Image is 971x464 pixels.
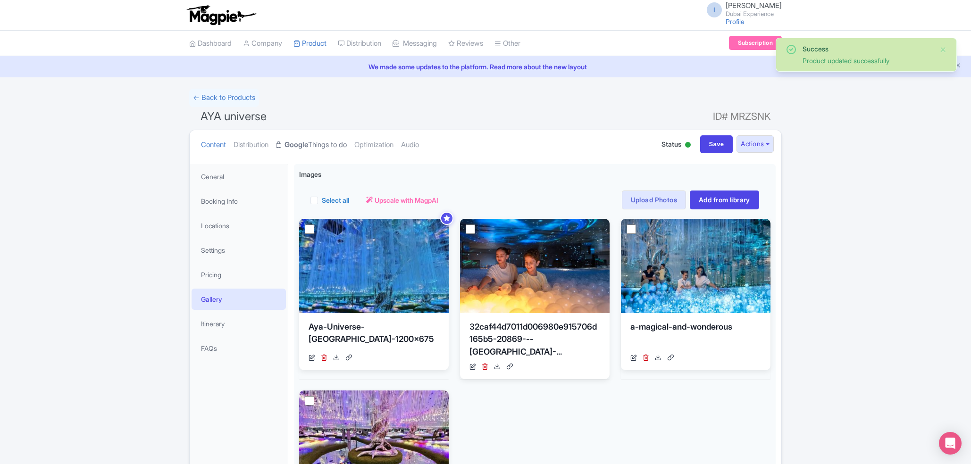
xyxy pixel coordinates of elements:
a: Distribution [234,130,268,160]
button: Close announcement [954,61,962,72]
img: logo-ab69f6fb50320c5b225c76a69d11143b.png [184,5,258,25]
a: Itinerary [192,313,286,334]
a: Gallery [192,289,286,310]
div: 32caf44d7011d006980e915706d165b5-20869---[GEOGRAPHIC_DATA]-... [469,321,600,358]
div: Aya-Universe-[GEOGRAPHIC_DATA]-1200x675 [309,321,439,349]
a: Audio [401,130,419,160]
input: Save [700,135,733,153]
div: Open Intercom Messenger [939,432,962,455]
a: Booking Info [192,191,286,212]
label: Select all [322,195,349,205]
a: Subscription [729,36,782,50]
a: Settings [192,240,286,261]
small: Dubai Experience [726,11,782,17]
a: Messaging [393,31,437,57]
a: Other [494,31,520,57]
a: I [PERSON_NAME] Dubai Experience [701,2,782,17]
div: Success [803,44,932,54]
a: Company [243,31,282,57]
a: We made some updates to the platform. Read more about the new layout [6,62,965,72]
div: Active [683,138,693,153]
span: ID# MRZSNK [713,107,770,126]
a: Pricing [192,264,286,285]
a: Optimization [354,130,393,160]
span: Status [661,139,681,149]
span: I [707,2,722,17]
a: Add from library [690,191,759,209]
span: [PERSON_NAME] [726,1,782,10]
a: GoogleThings to do [276,130,347,160]
a: Upload Photos [622,191,686,209]
a: Content [201,130,226,160]
a: Locations [192,215,286,236]
span: AYA universe [201,109,267,123]
a: Distribution [338,31,381,57]
a: ← Back to Products [189,89,259,107]
a: Dashboard [189,31,232,57]
a: Product [293,31,326,57]
button: Actions [737,135,774,153]
span: Upscale with MagpAI [375,195,438,205]
a: FAQs [192,338,286,359]
a: Reviews [448,31,483,57]
a: General [192,166,286,187]
div: Product updated successfully [803,56,932,66]
button: Close [939,44,947,55]
div: a-magical-and-wonderous [630,321,761,349]
span: Images [299,169,321,179]
strong: Google [285,140,308,150]
a: Profile [726,17,745,25]
a: Upscale with MagpAI [366,195,438,205]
